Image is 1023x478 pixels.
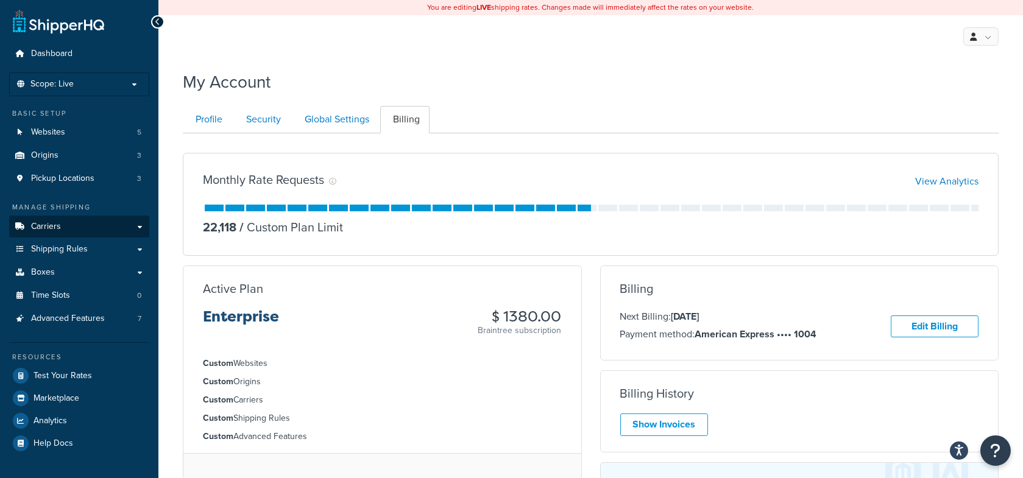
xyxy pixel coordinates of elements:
span: Boxes [31,267,55,278]
a: Help Docs [9,432,149,454]
a: Global Settings [292,106,379,133]
span: Carriers [31,222,61,232]
a: Websites 5 [9,121,149,144]
strong: Custom [203,375,233,388]
button: Open Resource Center [980,435,1011,466]
div: Resources [9,352,149,362]
a: Origins 3 [9,144,149,167]
a: ShipperHQ Home [13,9,104,33]
h3: Enterprise [203,309,279,334]
h1: My Account [183,70,271,94]
strong: Custom [203,357,233,370]
h3: Monthly Rate Requests [203,173,324,186]
span: Advanced Features [31,314,105,324]
h3: $ 1380.00 [478,309,562,325]
li: Time Slots [9,284,149,307]
a: Advanced Features 7 [9,308,149,330]
span: Dashboard [31,49,73,59]
a: Dashboard [9,43,149,65]
li: Shipping Rules [203,412,562,425]
a: Pickup Locations 3 [9,167,149,190]
li: Pickup Locations [9,167,149,190]
li: Advanced Features [9,308,149,330]
li: Origins [9,144,149,167]
p: Payment method: [620,326,817,342]
a: Test Your Rates [9,365,149,387]
span: Help Docs [34,438,73,449]
span: Marketplace [34,393,79,404]
a: Security [233,106,291,133]
h3: Billing [620,282,654,295]
strong: Custom [203,412,233,424]
strong: Custom [203,430,233,443]
span: Test Your Rates [34,371,92,381]
a: Show Invoices [620,413,708,436]
p: Braintree subscription [478,325,562,337]
p: Custom Plan Limit [236,219,343,236]
span: 5 [137,127,141,138]
p: Next Billing: [620,309,817,325]
li: Origins [203,375,562,388]
span: 3 [137,150,141,161]
span: / [239,218,244,236]
p: 22,118 [203,219,236,236]
a: Marketplace [9,387,149,409]
span: Scope: Live [30,79,74,90]
span: Pickup Locations [31,174,94,184]
div: Basic Setup [9,108,149,119]
span: Websites [31,127,65,138]
h3: Billing History [620,387,695,400]
a: View Analytics [915,174,979,188]
a: Boxes [9,261,149,284]
span: Shipping Rules [31,244,88,255]
a: Billing [380,106,430,133]
li: Advanced Features [203,430,562,443]
a: Carriers [9,216,149,238]
li: Carriers [203,393,562,407]
li: Websites [203,357,562,370]
span: Origins [31,150,58,161]
span: 0 [137,290,141,301]
span: 7 [138,314,141,324]
div: Manage Shipping [9,202,149,213]
a: Edit Billing [891,315,979,338]
a: Analytics [9,410,149,432]
li: Websites [9,121,149,144]
h3: Active Plan [203,282,263,295]
strong: Custom [203,393,233,406]
a: Shipping Rules [9,238,149,261]
span: Time Slots [31,290,70,301]
span: 3 [137,174,141,184]
strong: [DATE] [671,309,699,323]
b: LIVE [477,2,492,13]
span: Analytics [34,416,67,426]
a: Time Slots 0 [9,284,149,307]
strong: American Express •••• 1004 [695,327,817,341]
a: Profile [183,106,232,133]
